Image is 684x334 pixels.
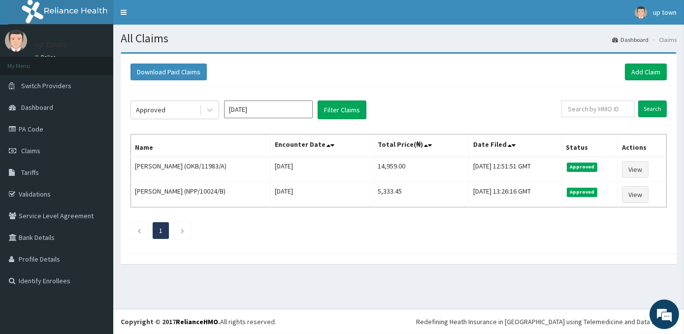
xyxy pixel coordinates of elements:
input: Search [638,100,667,117]
th: Name [131,134,271,157]
a: RelianceHMO [176,317,218,326]
a: View [622,161,649,178]
a: Page 1 is your current page [159,226,163,235]
span: Tariffs [21,168,39,177]
th: Status [561,134,618,157]
input: Search by HMO ID [561,100,635,117]
img: User Image [5,30,27,52]
textarea: Type your message and hit 'Enter' [5,226,188,261]
span: up town [653,8,677,17]
div: Minimize live chat window [162,5,185,29]
a: Online [34,54,58,61]
span: Switch Providers [21,81,71,90]
td: 14,959.00 [374,157,469,182]
a: View [622,186,649,203]
strong: Copyright © 2017 . [121,317,220,326]
div: Chat with us now [51,55,165,68]
h1: All Claims [121,32,677,45]
span: Claims [21,146,40,155]
td: [PERSON_NAME] (OKB/11983/A) [131,157,271,182]
td: 5,333.45 [374,182,469,207]
img: d_794563401_company_1708531726252_794563401 [18,49,40,74]
td: [DATE] 12:51:51 GMT [469,157,561,182]
a: Add Claim [625,64,667,80]
span: Approved [567,188,598,197]
th: Date Filed [469,134,561,157]
li: Claims [650,35,677,44]
div: Approved [136,105,165,115]
th: Encounter Date [270,134,374,157]
img: User Image [635,6,647,19]
td: [DATE] 13:26:16 GMT [469,182,561,207]
a: Next page [180,226,185,235]
p: up town [34,40,66,49]
div: Redefining Heath Insurance in [GEOGRAPHIC_DATA] using Telemedicine and Data Science! [416,317,677,327]
th: Total Price(₦) [374,134,469,157]
td: [PERSON_NAME] (NPP/10024/B) [131,182,271,207]
span: Dashboard [21,103,53,112]
button: Filter Claims [318,100,366,119]
span: We're online! [57,102,136,202]
td: [DATE] [270,182,374,207]
th: Actions [618,134,666,157]
span: Approved [567,163,598,171]
td: [DATE] [270,157,374,182]
button: Download Paid Claims [130,64,207,80]
footer: All rights reserved. [113,309,684,334]
a: Previous page [137,226,141,235]
a: Dashboard [612,35,649,44]
input: Select Month and Year [224,100,313,118]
